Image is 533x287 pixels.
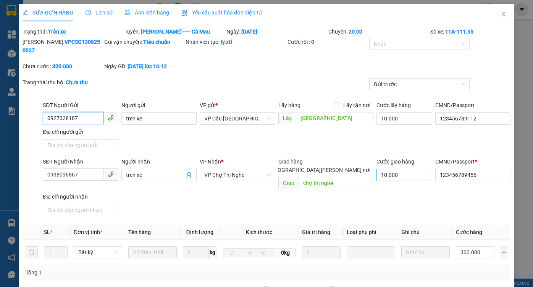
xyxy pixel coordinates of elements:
span: clock-circle [86,10,91,15]
span: phone [108,115,114,121]
span: [GEOGRAPHIC_DATA][PERSON_NAME] nơi [266,166,373,174]
span: phone [108,171,114,177]
span: VP Cầu Sài Gòn [204,113,270,124]
span: Lấy hàng [278,102,300,108]
div: Trạng thái thu hộ: [23,78,123,87]
input: Dọc đường [296,112,373,124]
span: Lấy tận nơi [340,101,373,109]
input: Ghi Chú [401,246,450,258]
span: Giao hàng [278,159,303,165]
div: Người gửi [121,101,197,109]
div: CMND/Passport [435,157,510,166]
input: C [259,248,275,257]
span: Bất kỳ [78,247,118,258]
span: Tên hàng [128,229,151,235]
b: Trên xe [48,29,66,35]
button: plus [501,246,507,258]
span: edit [23,10,28,15]
div: Tổng: 1 [26,268,206,277]
th: Ghi chú [398,225,453,240]
span: Đơn vị tính [74,229,102,235]
div: Địa chỉ người gửi [43,128,118,136]
input: R [241,248,259,257]
span: Yêu cầu xuất hóa đơn điện tử [181,10,262,16]
label: Cước lấy hàng [376,102,411,108]
span: VP Nhận [200,159,221,165]
span: picture [125,10,130,15]
span: VP Chợ Thị Nghè [204,169,270,181]
div: Chưa cước : [23,62,103,71]
b: [DATE] [241,29,257,35]
div: Gói vận chuyển: [104,38,184,46]
span: close [501,11,507,17]
div: Ngày GD: [104,62,184,71]
th: Loại phụ phí [344,225,398,240]
img: icon [181,10,187,16]
input: Địa chỉ của người gửi [43,139,118,151]
span: 0kg [275,248,296,257]
input: Cước lấy hàng [376,112,432,125]
span: SL [44,229,50,235]
b: 0 [311,39,314,45]
span: user-add [186,172,192,178]
div: Người nhận [121,157,197,166]
input: VD: Bàn, Ghế [128,246,177,258]
input: D [223,248,241,257]
b: [DATE] lúc 16:12 [128,63,167,69]
span: Lấy [278,112,296,124]
div: Trạng thái: [22,27,124,36]
span: Kích thước [246,229,272,235]
span: Gửi trước [374,79,465,90]
div: CMND/Passport [435,101,510,109]
input: Dọc đường [299,177,373,189]
span: Định lượng [186,229,213,235]
input: 0 [302,246,341,258]
div: Cước rồi : [287,38,368,46]
b: 11A-111.55 [445,29,473,35]
div: Chuyến: [328,27,430,36]
b: 20:00 [349,29,362,35]
div: Nhân viên tạo: [186,38,286,46]
button: Close [493,4,514,25]
b: Tiêu chuẩn [143,39,170,45]
div: [PERSON_NAME]: [23,38,103,55]
b: 320.000 [52,63,72,69]
span: Giá trị hàng [302,229,330,235]
span: kg [209,246,216,258]
div: SĐT Người Nhận [43,157,118,166]
div: Ngày: [226,27,328,36]
b: [PERSON_NAME] ---- Cà Mau [141,29,210,35]
span: Giao [278,177,299,189]
input: Cước giao hàng [376,169,432,181]
button: delete [26,246,38,258]
b: Chưa thu [66,79,88,85]
span: SỬA ĐƠN HÀNG [23,10,73,16]
div: SĐT Người Gửi [43,101,118,109]
div: Tuyến: [124,27,226,36]
div: VP gửi [200,101,275,109]
div: Địa chỉ người nhận [43,192,118,201]
span: Cước hàng [456,229,482,235]
b: ly.xtl [221,39,232,45]
input: Địa chỉ của người nhận [43,204,118,216]
span: Ảnh kiện hàng [125,10,169,16]
span: Lịch sử [86,10,113,16]
label: Cước giao hàng [376,159,414,165]
div: Số xe: [430,27,511,36]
